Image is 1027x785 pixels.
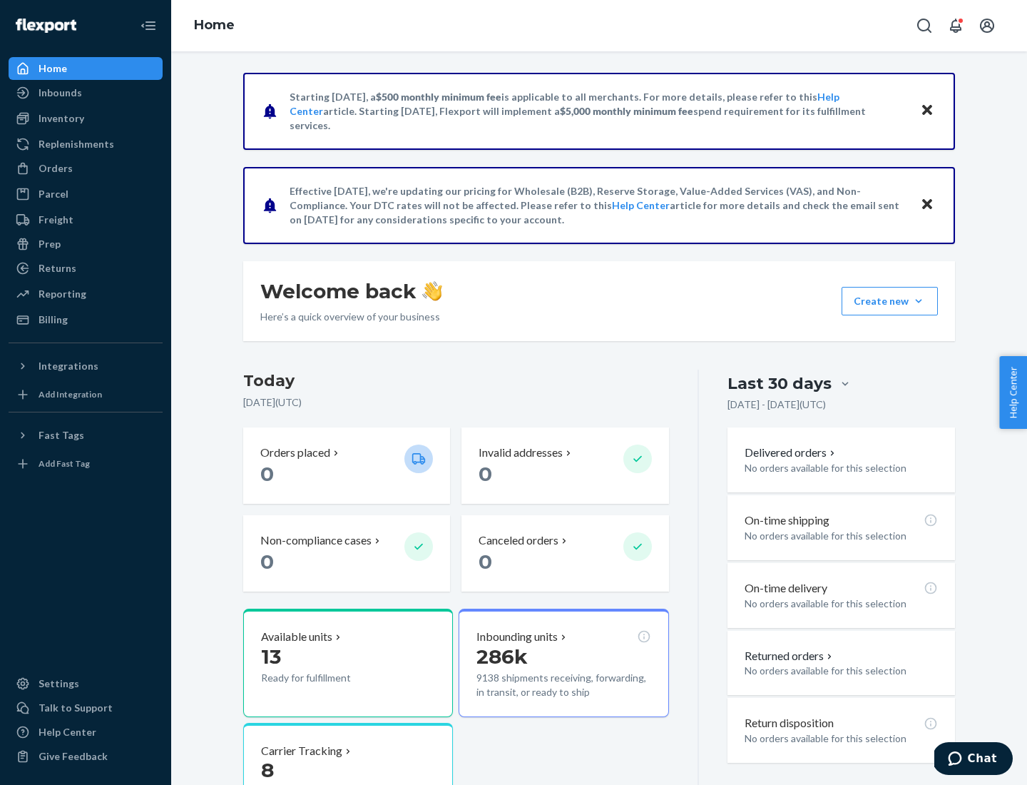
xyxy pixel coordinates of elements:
a: Home [194,17,235,33]
button: Close [918,101,936,121]
button: Canceled orders 0 [461,515,668,592]
button: Fast Tags [9,424,163,447]
button: Non-compliance cases 0 [243,515,450,592]
div: Integrations [39,359,98,373]
p: [DATE] - [DATE] ( UTC ) [727,397,826,412]
div: Freight [39,213,73,227]
span: 0 [479,549,492,574]
p: On-time shipping [745,512,829,529]
button: Close [918,195,936,216]
button: Delivered orders [745,445,838,461]
a: Help Center [9,721,163,744]
a: Settings [9,672,163,695]
span: 286k [476,644,528,669]
button: Close Navigation [134,11,163,40]
button: Create new [842,287,938,315]
a: Reporting [9,283,163,305]
p: Available units [261,629,332,645]
div: Billing [39,313,68,327]
button: Open account menu [973,11,1001,40]
button: Inbounding units286k9138 shipments receiving, forwarding, in transit, or ready to ship [459,609,668,717]
p: Invalid addresses [479,445,563,461]
span: $500 monthly minimum fee [376,91,501,103]
img: hand-wave emoji [422,281,442,301]
span: 0 [260,549,274,574]
p: Inbounding units [476,629,558,645]
p: No orders available for this selection [745,664,938,678]
div: Inventory [39,111,84,126]
p: Return disposition [745,715,834,731]
a: Add Fast Tag [9,452,163,475]
p: Carrier Tracking [261,743,342,759]
a: Parcel [9,183,163,206]
div: Talk to Support [39,701,113,715]
div: Parcel [39,187,68,201]
p: Ready for fulfillment [261,671,393,685]
p: No orders available for this selection [745,597,938,611]
div: Prep [39,237,61,251]
p: Here’s a quick overview of your business [260,310,442,324]
a: Add Integration [9,383,163,406]
span: 0 [260,462,274,486]
button: Available units13Ready for fulfillment [243,609,453,717]
p: On-time delivery [745,580,827,597]
p: Orders placed [260,445,330,461]
button: Returned orders [745,648,835,664]
button: Give Feedback [9,745,163,768]
h1: Welcome back [260,278,442,304]
button: Orders placed 0 [243,427,450,504]
p: Canceled orders [479,532,558,549]
img: Flexport logo [16,19,76,33]
button: Talk to Support [9,697,163,719]
a: Help Center [612,199,670,211]
div: Orders [39,161,73,176]
a: Returns [9,257,163,280]
a: Replenishments [9,133,163,156]
p: Starting [DATE], a is applicable to all merchants. For more details, please refer to this article... [290,90,906,133]
ol: breadcrumbs [183,5,246,46]
div: Inbounds [39,86,82,100]
p: 9138 shipments receiving, forwarding, in transit, or ready to ship [476,671,650,699]
p: [DATE] ( UTC ) [243,395,669,410]
p: No orders available for this selection [745,731,938,746]
a: Home [9,57,163,80]
div: Returns [39,261,76,275]
div: Home [39,61,67,76]
a: Prep [9,233,163,255]
h3: Today [243,370,669,392]
button: Invalid addresses 0 [461,427,668,504]
div: Last 30 days [727,373,832,395]
span: 0 [479,462,492,486]
div: Give Feedback [39,749,108,764]
div: Add Fast Tag [39,457,90,470]
p: Non-compliance cases [260,532,372,549]
span: 13 [261,644,281,669]
a: Orders [9,157,163,180]
a: Freight [9,208,163,231]
iframe: Opens a widget where you can chat to one of our agents [934,742,1013,778]
div: Help Center [39,725,96,739]
a: Billing [9,308,163,331]
button: Open notifications [941,11,970,40]
div: Add Integration [39,388,102,400]
span: $5,000 monthly minimum fee [560,105,693,117]
div: Reporting [39,287,86,301]
div: Replenishments [39,137,114,151]
div: Settings [39,677,79,691]
span: 8 [261,758,274,782]
button: Integrations [9,355,163,378]
p: No orders available for this selection [745,461,938,475]
a: Inbounds [9,81,163,104]
a: Inventory [9,107,163,130]
p: Effective [DATE], we're updating our pricing for Wholesale (B2B), Reserve Storage, Value-Added Se... [290,184,906,227]
p: No orders available for this selection [745,529,938,543]
button: Help Center [999,356,1027,429]
button: Open Search Box [910,11,939,40]
div: Fast Tags [39,428,84,442]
